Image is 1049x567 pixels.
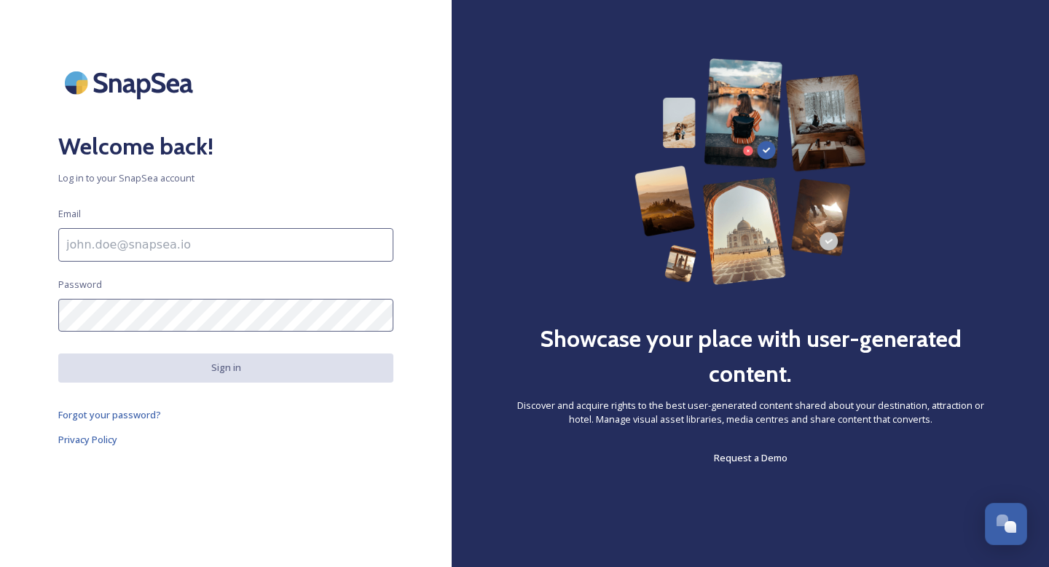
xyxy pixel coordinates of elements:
[510,399,991,426] span: Discover and acquire rights to the best user-generated content shared about your destination, att...
[985,503,1027,545] button: Open Chat
[58,171,393,185] span: Log in to your SnapSea account
[58,278,102,292] span: Password
[714,451,787,464] span: Request a Demo
[58,129,393,164] h2: Welcome back!
[510,321,991,391] h2: Showcase your place with user-generated content.
[58,408,161,421] span: Forgot your password?
[58,58,204,107] img: SnapSea Logo
[58,228,393,262] input: john.doe@snapsea.io
[58,433,117,446] span: Privacy Policy
[714,449,787,466] a: Request a Demo
[58,406,393,423] a: Forgot your password?
[58,353,393,382] button: Sign in
[634,58,866,285] img: 63b42ca75bacad526042e722_Group%20154-p-800.png
[58,207,81,221] span: Email
[58,431,393,448] a: Privacy Policy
